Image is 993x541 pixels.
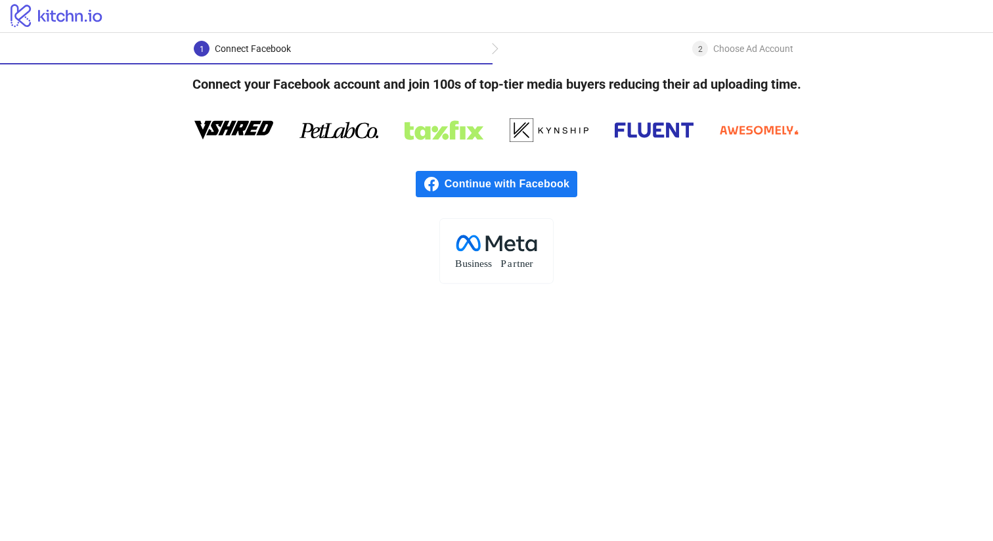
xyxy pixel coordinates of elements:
[698,45,703,54] span: 2
[215,41,291,57] div: Connect Facebook
[500,258,506,269] tspan: P
[713,41,793,57] div: Choose Ad Account
[171,64,822,104] h4: Connect your Facebook account and join 100s of top-tier media buyers reducing their ad uploading ...
[513,258,517,269] tspan: r
[508,258,512,269] tspan: a
[517,258,533,269] tspan: tner
[455,258,462,269] tspan: B
[200,45,204,54] span: 1
[416,171,577,197] a: Continue with Facebook
[462,258,492,269] tspan: usiness
[445,171,577,197] span: Continue with Facebook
